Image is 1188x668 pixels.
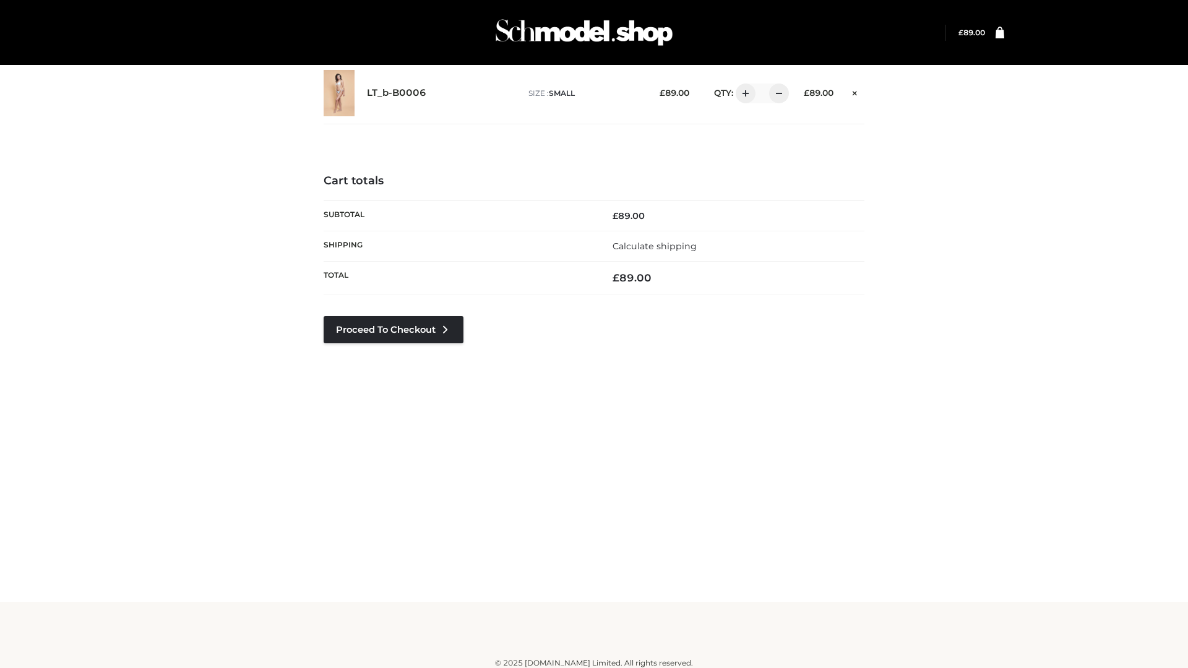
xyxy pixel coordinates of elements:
div: QTY: [702,83,785,103]
h4: Cart totals [324,174,864,188]
span: £ [613,210,618,221]
bdi: 89.00 [958,28,985,37]
th: Subtotal [324,200,594,231]
span: £ [660,88,665,98]
bdi: 89.00 [660,88,689,98]
img: Schmodel Admin 964 [491,8,677,57]
p: size : [528,88,640,99]
a: Calculate shipping [613,241,697,252]
img: LT_b-B0006 - SMALL [324,70,355,116]
a: LT_b-B0006 [367,87,426,99]
a: Remove this item [846,83,864,100]
bdi: 89.00 [613,272,652,284]
span: £ [613,272,619,284]
th: Shipping [324,231,594,261]
span: SMALL [549,88,575,98]
span: £ [958,28,963,37]
bdi: 89.00 [804,88,833,98]
a: £89.00 [958,28,985,37]
span: £ [804,88,809,98]
bdi: 89.00 [613,210,645,221]
a: Proceed to Checkout [324,316,463,343]
th: Total [324,262,594,294]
